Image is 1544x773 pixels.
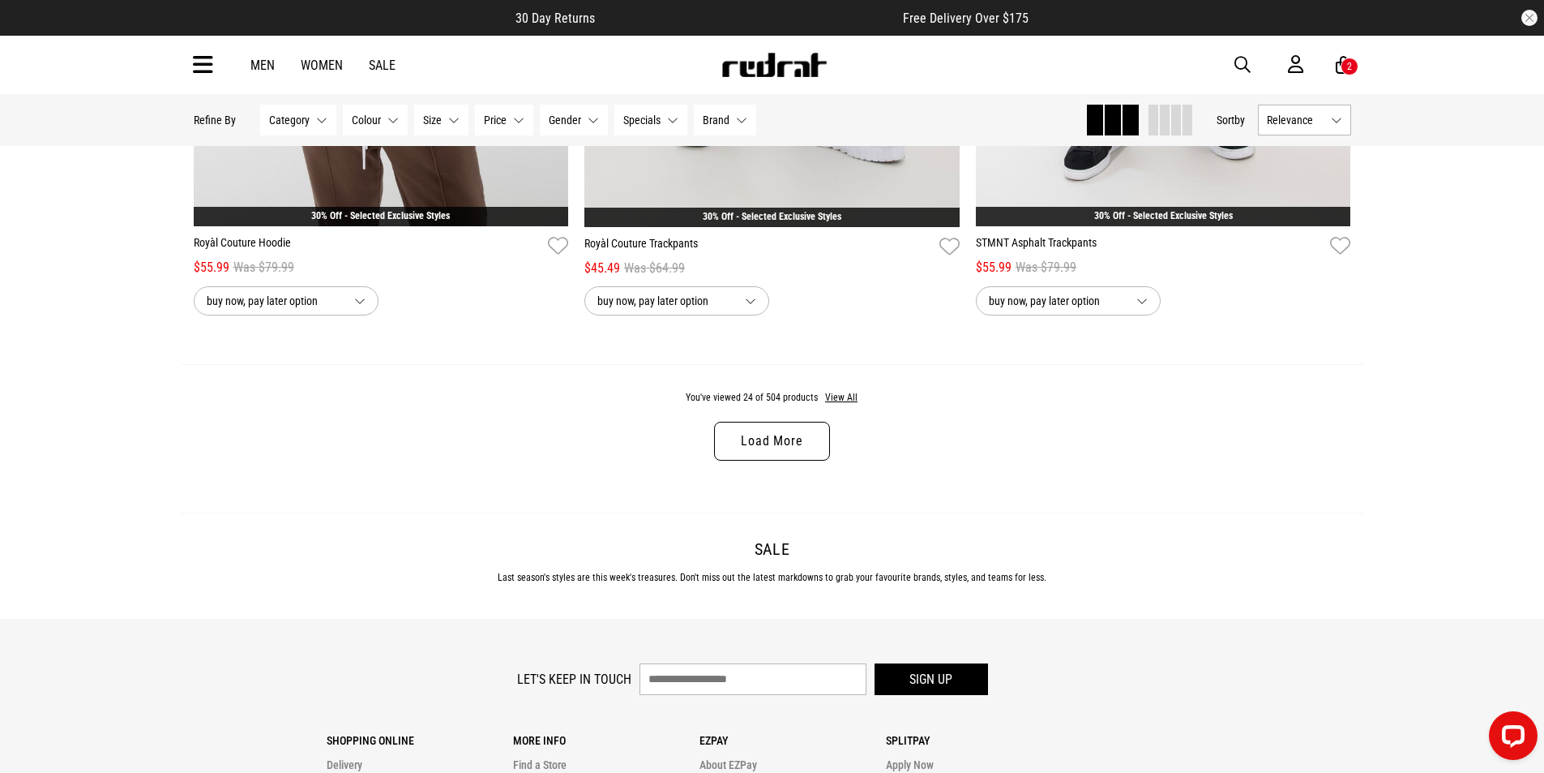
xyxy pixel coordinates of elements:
button: View All [824,391,858,406]
span: Brand [703,114,729,127]
span: Was $79.99 [1016,258,1076,277]
button: buy now, pay later option [584,286,769,316]
span: 30 Day Returns [515,11,595,26]
p: Refine By [194,114,236,127]
span: Colour [352,114,381,127]
p: Shopping Online [327,734,513,747]
span: Specials [623,114,661,127]
p: Splitpay [886,734,1072,747]
span: Size [423,114,442,127]
span: Category [269,114,310,127]
span: buy now, pay later option [597,291,732,311]
a: STMNT Asphalt Trackpants [976,234,1324,258]
iframe: LiveChat chat widget [1476,705,1544,773]
a: 30% Off - Selected Exclusive Styles [703,211,841,222]
iframe: Customer reviews powered by Trustpilot [627,10,870,26]
button: buy now, pay later option [976,286,1161,316]
span: $45.49 [584,259,620,278]
span: You've viewed 24 of 504 products [686,392,818,403]
span: Price [484,114,507,127]
button: Category [260,105,336,135]
a: 30% Off - Selected Exclusive Styles [311,210,450,221]
a: 2 [1336,57,1351,74]
a: Sale [369,58,396,73]
button: Price [475,105,533,135]
a: Find a Store [513,758,567,771]
label: Let's keep in touch [517,672,631,687]
a: Delivery [327,758,362,771]
a: 30% Off - Selected Exclusive Styles [1094,210,1233,221]
button: buy now, pay later option [194,286,379,316]
a: Apply Now [886,758,934,771]
button: Sortby [1217,110,1245,130]
a: Women [301,58,343,73]
img: Redrat logo [721,53,828,77]
a: Men [250,58,275,73]
span: Free Delivery Over $175 [903,11,1029,26]
p: Last season's styles are this week's treasures. Don't miss out the latest markdowns to grab your ... [194,572,1351,583]
span: Was $64.99 [624,259,685,278]
span: Gender [549,114,581,127]
a: Royàl Couture Trackpants [584,235,933,259]
h2: Sale [194,539,1351,559]
span: Relevance [1267,114,1324,127]
button: Specials [614,105,687,135]
div: 2 [1347,61,1352,72]
span: $55.99 [976,258,1012,277]
button: Sign up [875,663,988,695]
button: Relevance [1258,105,1351,135]
p: Ezpay [699,734,886,747]
button: Gender [540,105,608,135]
button: Colour [343,105,408,135]
span: buy now, pay later option [207,291,341,311]
button: Brand [694,105,756,135]
span: by [1234,114,1245,127]
span: Was $79.99 [233,258,294,277]
p: More Info [513,734,699,747]
button: Size [414,105,468,135]
span: $55.99 [194,258,229,277]
span: buy now, pay later option [989,291,1123,311]
a: About EZPay [699,758,757,771]
a: Royàl Couture Hoodie [194,234,542,258]
a: Load More [714,422,829,461]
